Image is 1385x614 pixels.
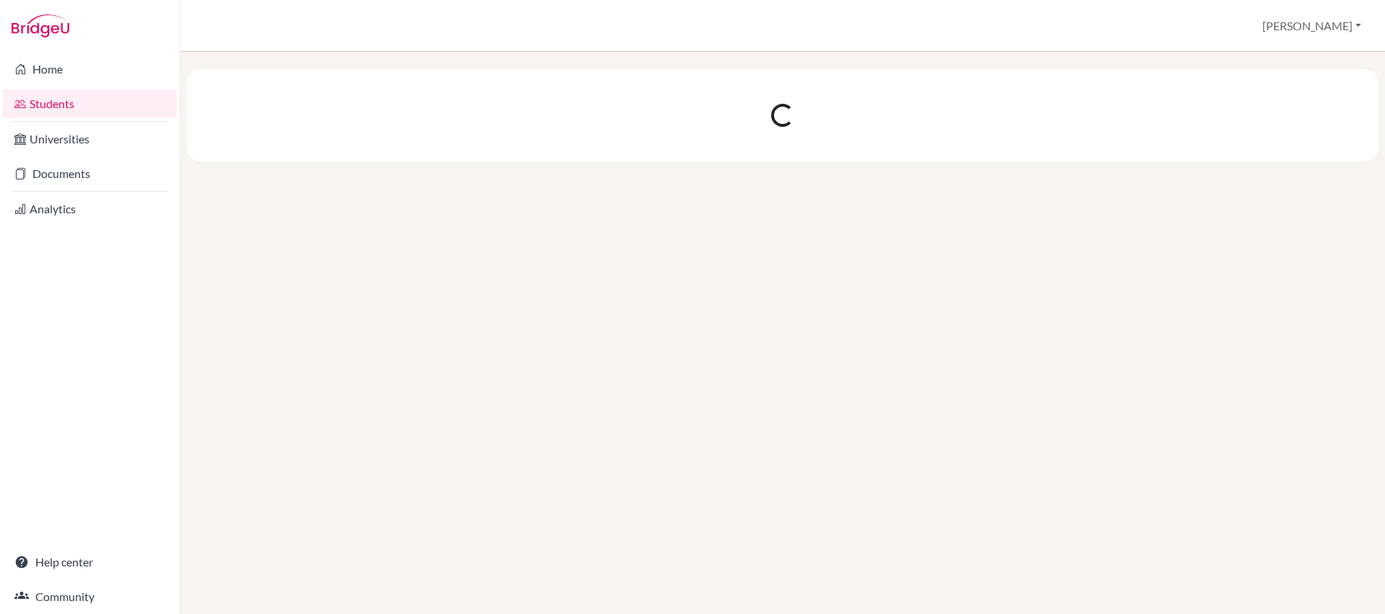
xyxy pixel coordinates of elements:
a: Community [3,582,177,611]
a: Analytics [3,195,177,223]
a: Home [3,55,177,84]
img: Bridge-U [12,14,69,37]
a: Documents [3,159,177,188]
a: Help center [3,548,177,577]
button: [PERSON_NAME] [1256,12,1368,40]
a: Universities [3,125,177,153]
a: Students [3,89,177,118]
